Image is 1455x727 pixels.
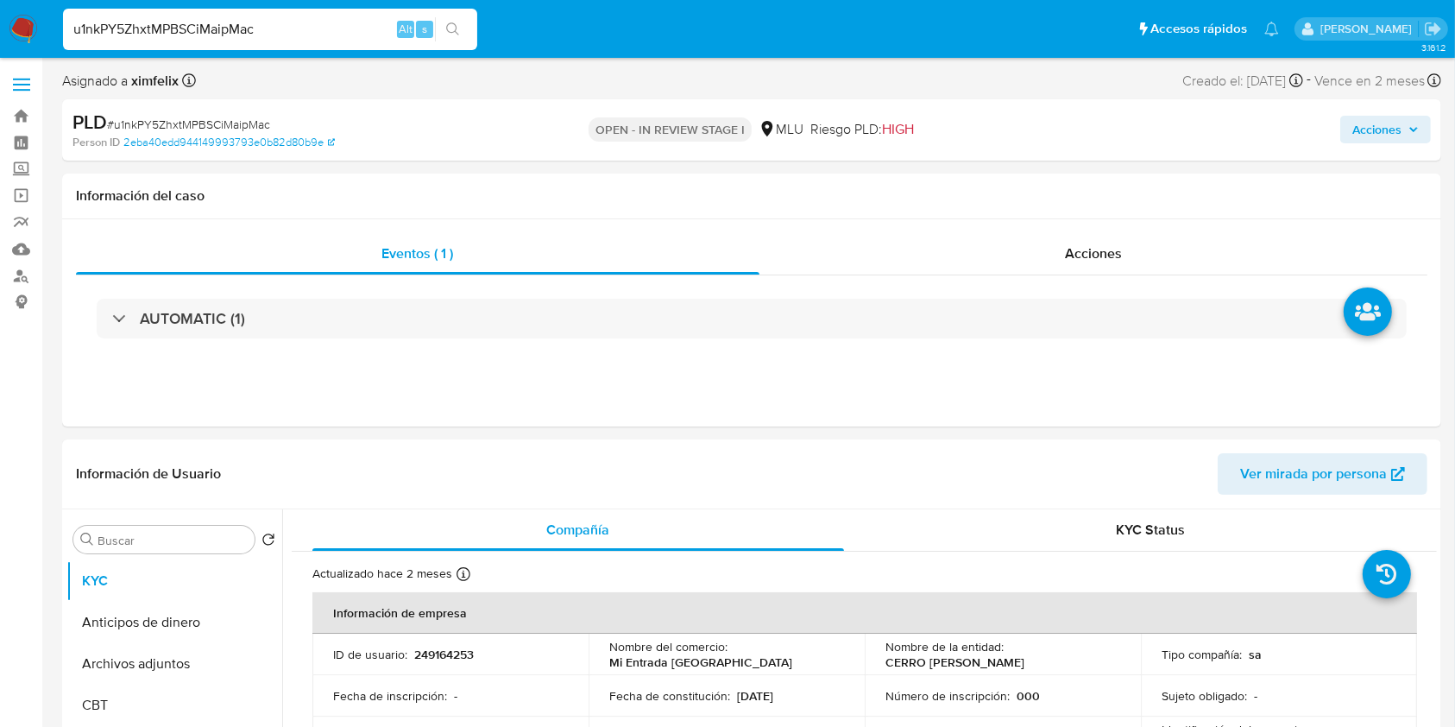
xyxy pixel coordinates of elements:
span: HIGH [882,119,914,139]
p: - [1254,688,1257,704]
a: Salir [1424,20,1442,38]
p: 000 [1017,688,1040,704]
a: Notificaciones [1264,22,1279,36]
p: Tipo compañía : [1162,647,1242,662]
span: Ver mirada por persona [1240,453,1387,495]
b: ximfelix [128,71,179,91]
p: Sujeto obligado : [1162,688,1247,704]
div: AUTOMATIC (1) [97,299,1407,338]
p: Número de inscripción : [885,688,1010,704]
span: Alt [399,21,413,37]
button: Anticipos de dinero [66,602,282,643]
p: Mi Entrada [GEOGRAPHIC_DATA] [609,654,792,670]
p: ximena.felix@mercadolibre.com [1320,21,1418,37]
h1: Información del caso [76,187,1427,205]
p: - [454,688,457,704]
span: Compañía [546,520,609,540]
button: Ver mirada por persona [1218,453,1427,495]
p: Nombre de la entidad : [885,639,1004,654]
p: Actualizado hace 2 meses [312,566,452,582]
button: Volver al orden por defecto [261,533,275,552]
a: 2eba40edd944149993793e0b82d80b9e [123,135,335,150]
p: sa [1249,647,1262,662]
button: CBT [66,685,282,726]
p: ID de usuario : [333,647,407,662]
h1: Información de Usuario [76,465,221,483]
th: Información de empresa [312,592,1417,634]
button: search-icon [435,17,470,41]
span: Accesos rápidos [1150,20,1247,38]
span: Eventos ( 1 ) [381,243,453,263]
p: [DATE] [737,688,773,704]
p: Nombre del comercio : [609,639,727,654]
p: Fecha de inscripción : [333,688,447,704]
span: KYC Status [1116,520,1185,540]
span: Acciones [1352,116,1401,143]
div: Creado el: [DATE] [1182,69,1303,92]
p: OPEN - IN REVIEW STAGE I [589,117,752,142]
p: Fecha de constitución : [609,688,730,704]
b: Person ID [72,135,120,150]
div: MLU [759,120,803,139]
span: Asignado a [62,72,179,91]
input: Buscar usuario o caso... [63,18,477,41]
b: PLD [72,108,107,136]
button: Buscar [80,533,94,547]
button: Archivos adjuntos [66,643,282,685]
span: Vence en 2 meses [1314,72,1425,91]
span: # u1nkPY5ZhxtMPBSCiMaipMac [107,116,270,133]
h3: AUTOMATIC (1) [140,309,245,328]
span: Acciones [1065,243,1122,263]
p: 249164253 [414,647,474,662]
span: s [422,21,427,37]
p: CERRO [PERSON_NAME] [885,654,1024,670]
button: KYC [66,560,282,602]
span: - [1307,69,1311,92]
span: Riesgo PLD: [810,120,914,139]
input: Buscar [98,533,248,548]
button: Acciones [1340,116,1431,143]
